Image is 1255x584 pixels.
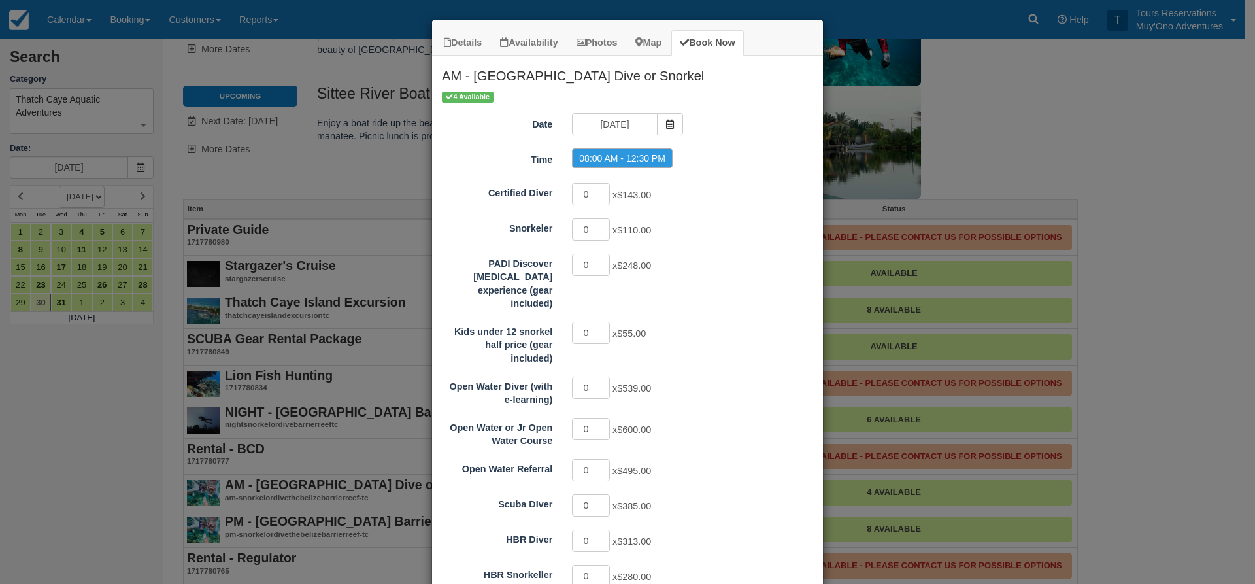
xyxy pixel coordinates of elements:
[612,424,651,435] span: x
[612,328,646,339] span: x
[612,225,651,235] span: x
[617,466,651,476] span: $495.00
[617,260,651,271] span: $248.00
[572,377,610,399] input: Open Water Diver (with e-learning)
[572,218,610,241] input: Snorkeler
[612,383,651,394] span: x
[432,252,562,311] label: PADI Discover Scuba Diving experience (gear included)
[572,459,610,481] input: Open Water Referral
[432,113,562,131] label: Date
[572,322,610,344] input: Kids under 12 snorkel half price (gear included)
[572,418,610,440] input: Open Water or Jr Open Water Course
[432,458,562,476] label: Open Water Referral
[617,572,651,582] span: $280.00
[617,501,651,511] span: $385.00
[572,530,610,552] input: HBR Diver
[612,190,651,200] span: x
[612,260,651,271] span: x
[432,493,562,511] label: Scuba DIver
[435,30,490,56] a: Details
[612,466,651,476] span: x
[432,320,562,366] label: Kids under 12 snorkel half price (gear included)
[617,424,651,435] span: $600.00
[671,30,743,56] a: Book Now
[572,148,673,168] label: 08:00 AM - 12:30 PM
[572,494,610,517] input: Scuba DIver
[568,30,626,56] a: Photos
[432,417,562,448] label: Open Water or Jr Open Water Course
[617,190,651,200] span: $143.00
[432,375,562,407] label: Open Water Diver (with e-learning)
[492,30,566,56] a: Availability
[627,30,670,56] a: Map
[612,536,651,547] span: x
[432,528,562,547] label: HBR Diver
[572,183,610,205] input: Certified Diver
[617,536,651,547] span: $313.00
[617,225,651,235] span: $110.00
[432,182,562,200] label: Certified Diver
[612,572,651,582] span: x
[612,501,651,511] span: x
[617,328,646,339] span: $55.00
[432,217,562,235] label: Snorkeler
[432,148,562,167] label: Time
[442,92,494,103] span: 4 Available
[432,56,823,90] h2: AM - [GEOGRAPHIC_DATA] Dive or Snorkel
[617,383,651,394] span: $539.00
[432,564,562,582] label: HBR Snorkeller
[572,254,610,276] input: PADI Discover Scuba Diving experience (gear included)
